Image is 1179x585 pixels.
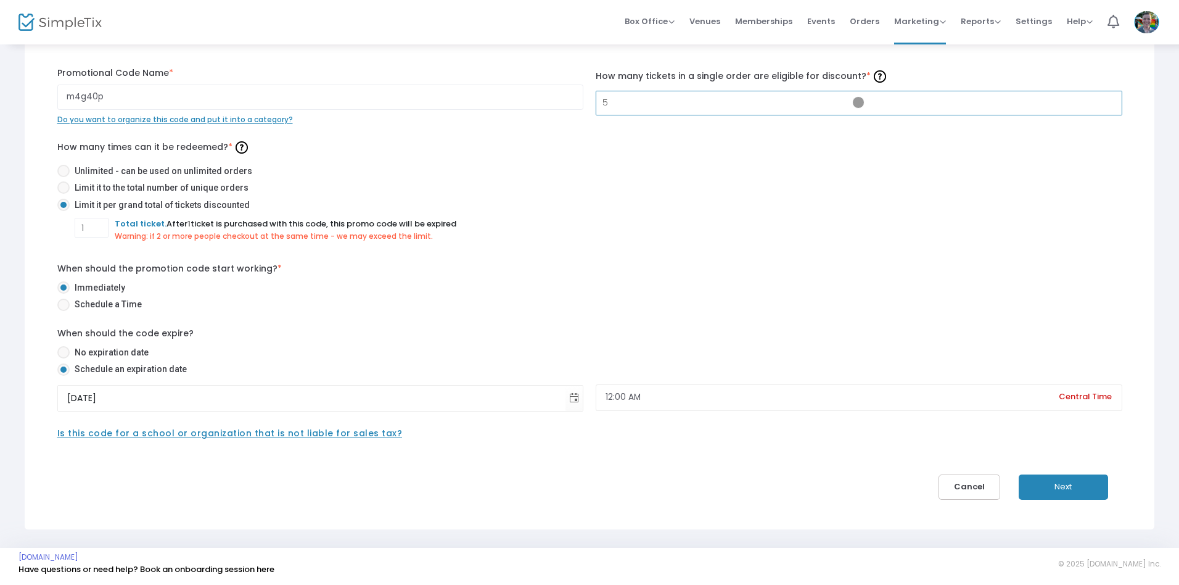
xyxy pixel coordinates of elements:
label: Promotional Code Name [57,67,584,80]
span: Help [1067,15,1093,27]
button: Toggle calendar [565,386,583,411]
input: Enter Promo Code [57,85,584,110]
label: How many tickets in a single order are eligible for discount? [596,67,1122,86]
span: After ticket is purchased with this code, this promo code will be expired [115,218,456,230]
span: Total ticket. [115,218,166,230]
label: When should the code expire? [57,327,194,340]
span: Immediately [70,281,125,294]
span: Events [807,6,835,37]
span: Venues [689,6,720,37]
a: Have questions or need help? Book an onboarding session here [18,563,274,575]
span: Reports [961,15,1001,27]
span: Settings [1016,6,1052,37]
input: null [58,386,566,411]
span: Schedule a Time [70,298,142,311]
span: Orders [850,6,879,37]
span: Limit it per grand total of tickets discounted [70,199,250,212]
span: Central Time [1048,380,1122,413]
span: How many times can it be redeemed? [57,141,251,153]
span: Marketing [894,15,946,27]
span: Memberships [735,6,792,37]
span: No expiration date [70,346,149,359]
a: [DOMAIN_NAME] [18,552,78,562]
img: question-mark [874,70,886,83]
span: Warning: if 2 or more people checkout at the same time - we may exceed the limit. [115,231,433,241]
span: Unlimited - can be used on unlimited orders [70,165,252,178]
button: Next [1019,475,1108,500]
span: Do you want to organize this code and put it into a category? [57,114,293,125]
span: Limit it to the total number of unique orders [70,181,249,194]
span: Schedule an expiration date [70,363,187,376]
span: 1 [187,218,191,230]
img: question-mark [236,141,248,154]
span: Is this code for a school or organization that is not liable for sales tax? [57,427,403,439]
input: End Time [596,384,1122,411]
span: Box Office [625,15,675,27]
button: Cancel [939,475,1000,500]
label: When should the promotion code start working? [57,262,282,275]
span: © 2025 [DOMAIN_NAME] Inc. [1058,559,1161,569]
